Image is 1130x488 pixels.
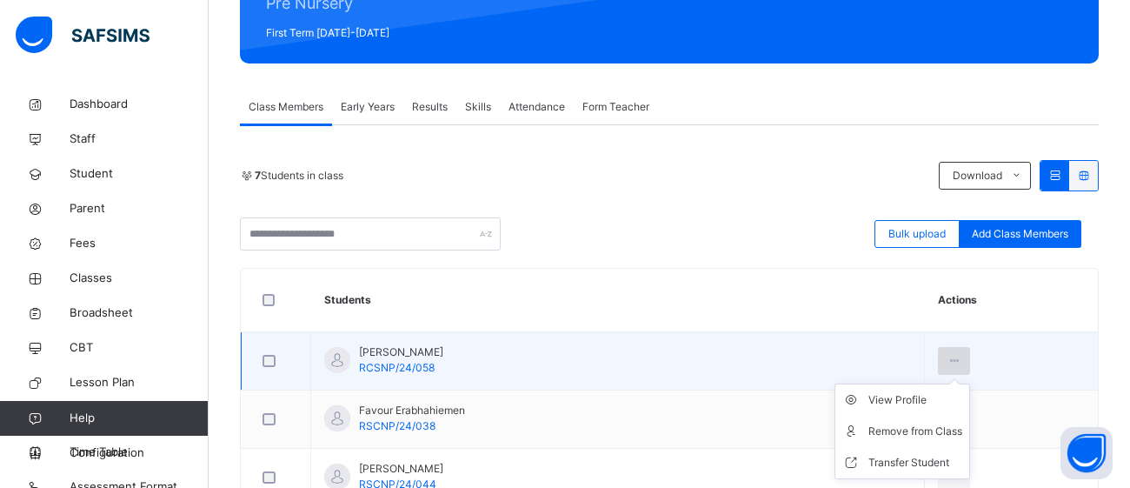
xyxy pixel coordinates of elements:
[868,423,962,440] div: Remove from Class
[953,168,1002,184] span: Download
[359,403,465,418] span: Favour Erabhahiemen
[341,99,395,115] span: Early Years
[582,99,649,115] span: Form Teacher
[888,226,946,242] span: Bulk upload
[359,344,443,360] span: [PERSON_NAME]
[70,96,209,113] span: Dashboard
[70,410,208,427] span: Help
[311,269,925,332] th: Students
[255,169,261,182] b: 7
[868,454,962,471] div: Transfer Student
[465,99,491,115] span: Skills
[70,130,209,148] span: Staff
[70,235,209,252] span: Fees
[70,339,209,357] span: CBT
[70,165,209,183] span: Student
[359,461,443,477] span: [PERSON_NAME]
[70,270,209,287] span: Classes
[70,374,209,391] span: Lesson Plan
[249,99,323,115] span: Class Members
[972,226,1068,242] span: Add Class Members
[868,391,962,409] div: View Profile
[508,99,565,115] span: Attendance
[359,419,435,432] span: RSCNP/24/038
[925,269,1098,332] th: Actions
[70,200,209,217] span: Parent
[359,361,435,374] span: RCSNP/24/058
[70,304,209,322] span: Broadsheet
[16,17,150,53] img: safsims
[70,445,208,462] span: Configuration
[412,99,448,115] span: Results
[255,168,343,184] span: Students in class
[266,25,473,41] span: First Term [DATE]-[DATE]
[1060,427,1113,479] button: Open asap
